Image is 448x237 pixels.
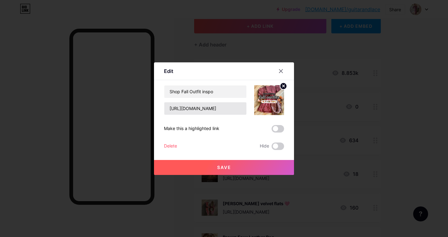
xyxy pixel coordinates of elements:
[164,67,173,75] div: Edit
[154,160,294,175] button: Save
[217,165,231,170] span: Save
[164,143,177,150] div: Delete
[254,85,284,115] img: link_thumbnail
[164,85,246,98] input: Title
[164,102,246,115] input: URL
[164,125,219,133] div: Make this a highlighted link
[260,143,269,150] span: Hide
